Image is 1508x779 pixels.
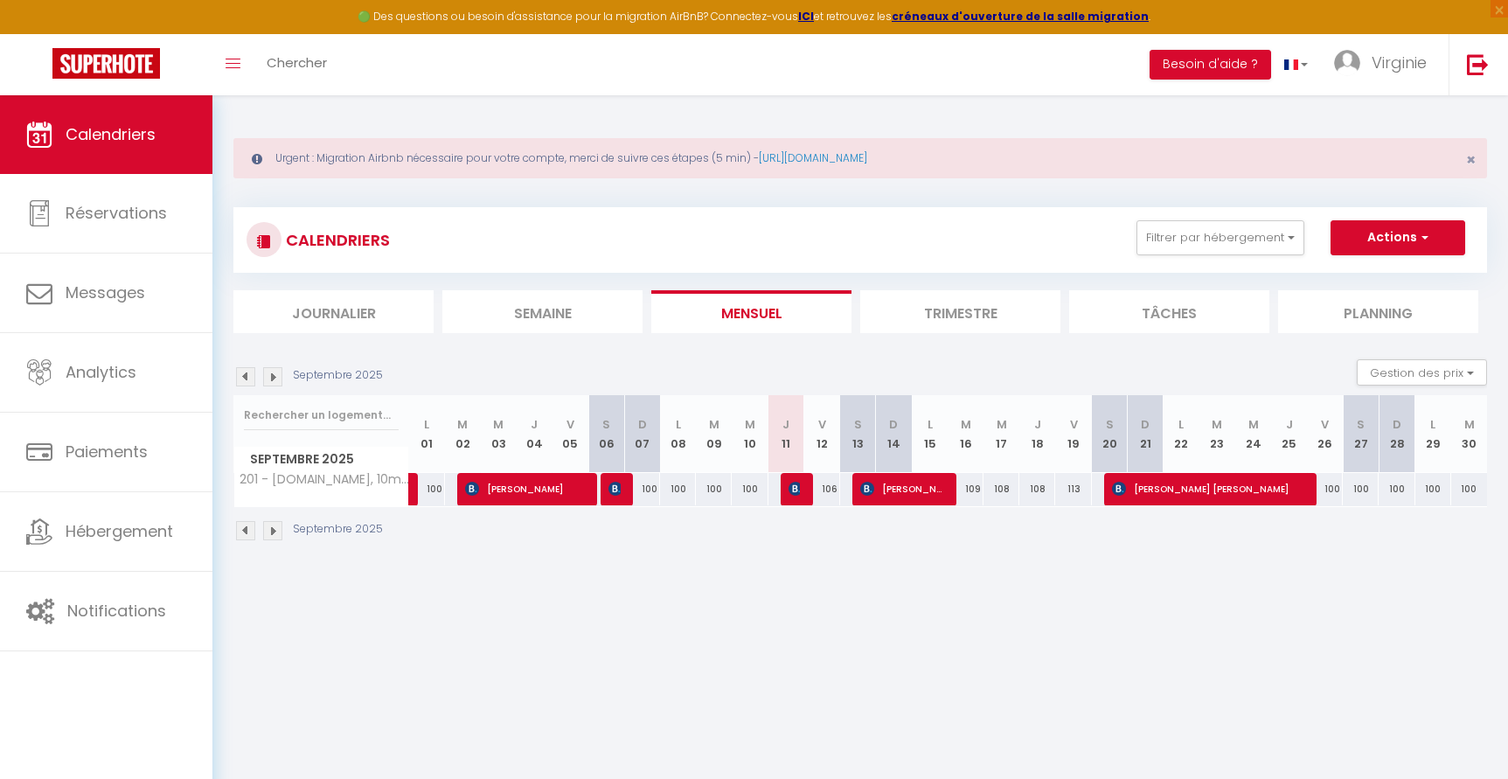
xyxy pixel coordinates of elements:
[804,395,840,473] th: 12
[624,395,660,473] th: 07
[1128,395,1164,473] th: 21
[1321,416,1329,433] abbr: V
[66,282,145,303] span: Messages
[1415,473,1451,505] div: 100
[948,473,983,505] div: 109
[782,416,789,433] abbr: J
[1212,416,1222,433] abbr: M
[445,395,481,473] th: 02
[660,395,696,473] th: 08
[566,416,574,433] abbr: V
[798,9,814,24] a: ICI
[804,473,840,505] div: 106
[552,395,588,473] th: 05
[1055,473,1091,505] div: 113
[928,416,933,433] abbr: L
[409,473,445,505] div: 100
[759,150,867,165] a: [URL][DOMAIN_NAME]
[624,473,660,505] div: 100
[1451,473,1487,505] div: 100
[961,416,971,433] abbr: M
[1321,34,1449,95] a: ... Virginie
[409,395,445,473] th: 01
[709,416,719,433] abbr: M
[660,473,696,505] div: 100
[1343,473,1379,505] div: 100
[424,416,429,433] abbr: L
[651,290,851,333] li: Mensuel
[1178,416,1184,433] abbr: L
[1467,53,1489,75] img: logout
[745,416,755,433] abbr: M
[244,400,399,431] input: Rechercher un logement...
[1372,52,1427,73] span: Virginie
[860,472,944,505] span: [PERSON_NAME]
[457,416,468,433] abbr: M
[66,202,167,224] span: Réservations
[1357,416,1365,433] abbr: S
[1286,416,1293,433] abbr: J
[1464,416,1475,433] abbr: M
[889,416,898,433] abbr: D
[892,9,1149,24] a: créneaux d'ouverture de la salle migration
[281,220,390,260] h3: CALENDRIERS
[517,395,552,473] th: 04
[1415,395,1451,473] th: 29
[1379,395,1414,473] th: 28
[1334,50,1360,76] img: ...
[638,416,647,433] abbr: D
[66,520,173,542] span: Hébergement
[1248,416,1259,433] abbr: M
[696,395,732,473] th: 09
[1112,472,1303,505] span: [PERSON_NAME] [PERSON_NAME]
[818,416,826,433] abbr: V
[1199,395,1235,473] th: 23
[789,472,801,505] span: [PERSON_NAME]
[732,473,768,505] div: 100
[293,521,383,538] p: Septembre 2025
[1393,416,1401,433] abbr: D
[267,53,327,72] span: Chercher
[1430,416,1435,433] abbr: L
[1106,416,1114,433] abbr: S
[531,416,538,433] abbr: J
[997,416,1007,433] abbr: M
[254,34,340,95] a: Chercher
[608,472,621,505] span: [PERSON_NAME]
[732,395,768,473] th: 10
[1164,395,1199,473] th: 22
[1019,473,1055,505] div: 108
[1357,359,1487,386] button: Gestion des prix
[1307,473,1343,505] div: 100
[1069,290,1269,333] li: Tâches
[442,290,643,333] li: Semaine
[1307,395,1343,473] th: 26
[1466,152,1476,168] button: Close
[234,447,408,472] span: Septembre 2025
[983,395,1019,473] th: 17
[983,473,1019,505] div: 108
[1019,395,1055,473] th: 18
[840,395,876,473] th: 13
[676,416,681,433] abbr: L
[876,395,912,473] th: 14
[1092,395,1128,473] th: 20
[233,290,434,333] li: Journalier
[66,123,156,145] span: Calendriers
[1034,416,1041,433] abbr: J
[237,473,412,486] span: 201 - [DOMAIN_NAME], 10mn à pied [GEOGRAPHIC_DATA], Parking Rue Gratuit, De 1 à 6 personnes, Cuis...
[66,361,136,383] span: Analytics
[1150,50,1271,80] button: Besoin d'aide ?
[1136,220,1304,255] button: Filtrer par hébergement
[854,416,862,433] abbr: S
[1331,220,1465,255] button: Actions
[860,290,1060,333] li: Trimestre
[293,367,383,384] p: Septembre 2025
[1451,395,1487,473] th: 30
[912,395,948,473] th: 15
[948,395,983,473] th: 16
[1235,395,1271,473] th: 24
[1271,395,1307,473] th: 25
